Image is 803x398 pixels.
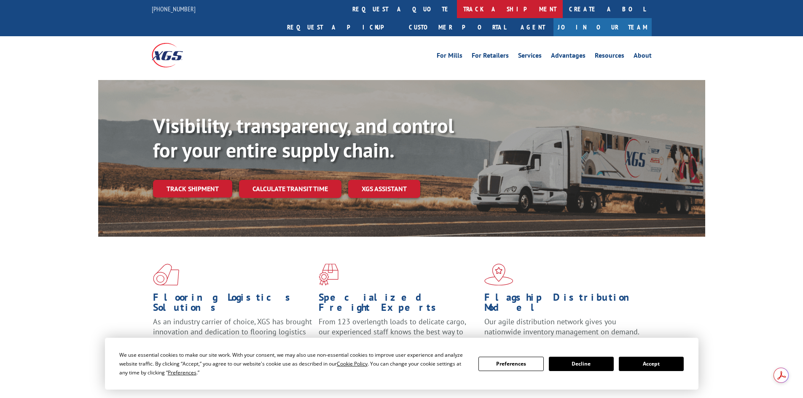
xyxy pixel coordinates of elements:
span: Our agile distribution network gives you nationwide inventory management on demand. [484,317,639,337]
button: Preferences [478,357,543,371]
span: Preferences [168,369,196,376]
button: Decline [549,357,614,371]
div: Cookie Consent Prompt [105,338,698,390]
span: Cookie Policy [337,360,368,367]
a: For Retailers [472,52,509,61]
p: From 123 overlength loads to delicate cargo, our experienced staff knows the best way to move you... [319,317,478,354]
a: Track shipment [153,180,232,198]
a: XGS ASSISTANT [348,180,420,198]
h1: Specialized Freight Experts [319,292,478,317]
a: Request a pickup [281,18,403,36]
img: xgs-icon-focused-on-flooring-red [319,264,338,286]
a: Agent [512,18,553,36]
a: Advantages [551,52,585,61]
a: For Mills [437,52,462,61]
img: xgs-icon-flagship-distribution-model-red [484,264,513,286]
a: Customer Portal [403,18,512,36]
a: Resources [595,52,624,61]
h1: Flagship Distribution Model [484,292,644,317]
a: [PHONE_NUMBER] [152,5,196,13]
h1: Flooring Logistics Solutions [153,292,312,317]
a: Join Our Team [553,18,652,36]
div: We use essential cookies to make our site work. With your consent, we may also use non-essential ... [119,350,468,377]
img: xgs-icon-total-supply-chain-intelligence-red [153,264,179,286]
span: As an industry carrier of choice, XGS has brought innovation and dedication to flooring logistics... [153,317,312,347]
button: Accept [619,357,684,371]
a: Services [518,52,542,61]
a: About [634,52,652,61]
b: Visibility, transparency, and control for your entire supply chain. [153,112,454,163]
a: Calculate transit time [239,180,341,198]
